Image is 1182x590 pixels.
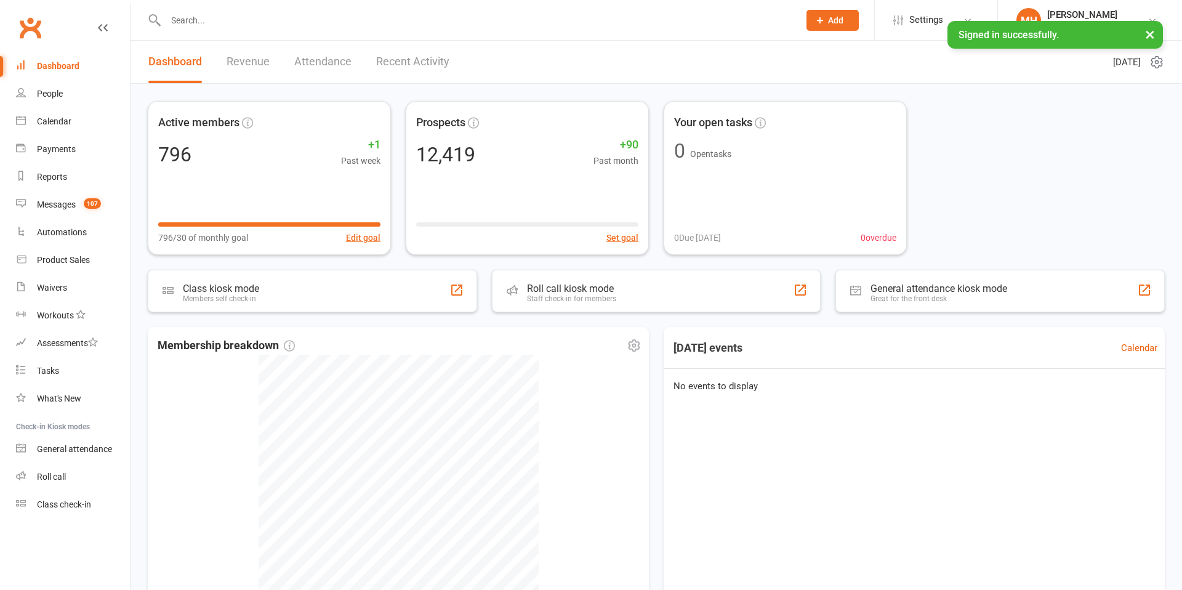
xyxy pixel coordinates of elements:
[674,114,752,132] span: Your open tasks
[16,274,130,302] a: Waivers
[16,357,130,385] a: Tasks
[1139,21,1161,47] button: ×
[158,231,248,244] span: 796/30 of monthly goal
[37,116,71,126] div: Calendar
[416,145,475,164] div: 12,419
[606,231,638,244] button: Set goal
[37,444,112,454] div: General attendance
[16,302,130,329] a: Workouts
[376,41,449,83] a: Recent Activity
[183,294,259,303] div: Members self check-in
[158,145,191,164] div: 796
[341,154,380,168] span: Past week
[16,491,130,519] a: Class kiosk mode
[527,294,616,303] div: Staff check-in for members
[162,12,790,29] input: Search...
[828,15,843,25] span: Add
[15,12,46,43] a: Clubworx
[37,144,76,154] div: Payments
[1016,8,1041,33] div: MH
[37,310,74,320] div: Workouts
[148,41,202,83] a: Dashboard
[37,499,91,509] div: Class check-in
[16,163,130,191] a: Reports
[416,114,465,132] span: Prospects
[527,283,616,294] div: Roll call kiosk mode
[16,191,130,219] a: Messages 107
[346,231,380,244] button: Edit goal
[158,114,239,132] span: Active members
[37,89,63,99] div: People
[909,6,943,34] span: Settings
[16,463,130,491] a: Roll call
[690,149,731,159] span: Open tasks
[664,337,752,359] h3: [DATE] events
[37,172,67,182] div: Reports
[227,41,270,83] a: Revenue
[593,154,638,168] span: Past month
[806,10,859,31] button: Add
[158,337,295,355] span: Membership breakdown
[37,338,98,348] div: Assessments
[16,385,130,413] a: What's New
[183,283,259,294] div: Class kiosk mode
[16,219,130,246] a: Automations
[16,246,130,274] a: Product Sales
[870,283,1007,294] div: General attendance kiosk mode
[16,435,130,463] a: General attendance kiosk mode
[674,231,721,244] span: 0 Due [DATE]
[593,136,638,154] span: +90
[37,255,90,265] div: Product Sales
[1121,341,1157,355] a: Calendar
[294,41,352,83] a: Attendance
[1113,55,1141,70] span: [DATE]
[37,283,67,293] div: Waivers
[16,108,130,135] a: Calendar
[37,227,87,237] div: Automations
[959,29,1059,41] span: Signed in successfully.
[37,61,79,71] div: Dashboard
[16,52,130,80] a: Dashboard
[16,329,130,357] a: Assessments
[861,231,896,244] span: 0 overdue
[674,141,685,161] div: 0
[16,135,130,163] a: Payments
[37,366,59,376] div: Tasks
[341,136,380,154] span: +1
[84,198,101,209] span: 107
[37,472,66,482] div: Roll call
[659,369,1170,403] div: No events to display
[37,200,76,209] div: Messages
[16,80,130,108] a: People
[1047,20,1117,31] div: ACA Network
[870,294,1007,303] div: Great for the front desk
[1047,9,1117,20] div: [PERSON_NAME]
[37,394,81,403] div: What's New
